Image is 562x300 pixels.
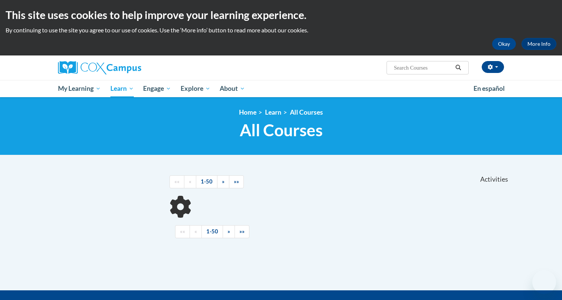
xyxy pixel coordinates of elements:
a: End [235,225,249,238]
iframe: Button to launch messaging window [532,270,556,294]
a: About [215,80,250,97]
span: Explore [181,84,210,93]
button: Search [453,63,464,72]
span: « [194,228,197,234]
a: Next [223,225,235,238]
h2: This site uses cookies to help improve your learning experience. [6,7,556,22]
a: Previous [184,175,196,188]
a: Learn [265,108,281,116]
span: » [222,178,225,185]
a: Learn [106,80,139,97]
span: Learn [110,84,134,93]
span: «« [180,228,185,234]
a: 1-50 [196,175,217,188]
a: All Courses [290,108,323,116]
a: Next [217,175,229,188]
span: » [227,228,230,234]
span: About [220,84,245,93]
button: Account Settings [482,61,504,73]
span: »» [234,178,239,185]
span: Activities [480,175,508,183]
span: My Learning [58,84,101,93]
a: 1-50 [201,225,223,238]
a: Cox Campus [58,61,199,74]
span: «« [174,178,180,185]
span: En español [474,84,505,92]
div: Main menu [47,80,515,97]
img: Cox Campus [58,61,141,74]
a: End [229,175,244,188]
p: By continuing to use the site you agree to our use of cookies. Use the ‘More info’ button to read... [6,26,556,34]
a: Home [239,108,256,116]
button: Okay [492,38,516,50]
a: Engage [138,80,176,97]
a: Begining [175,225,190,238]
a: Explore [176,80,215,97]
span: Engage [143,84,171,93]
span: « [189,178,191,185]
a: More Info [521,38,556,50]
a: En español [469,81,510,96]
input: Search Courses [393,63,453,72]
a: Previous [190,225,202,238]
span: All Courses [240,120,323,140]
a: My Learning [53,80,106,97]
a: Begining [169,175,184,188]
span: »» [239,228,245,234]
